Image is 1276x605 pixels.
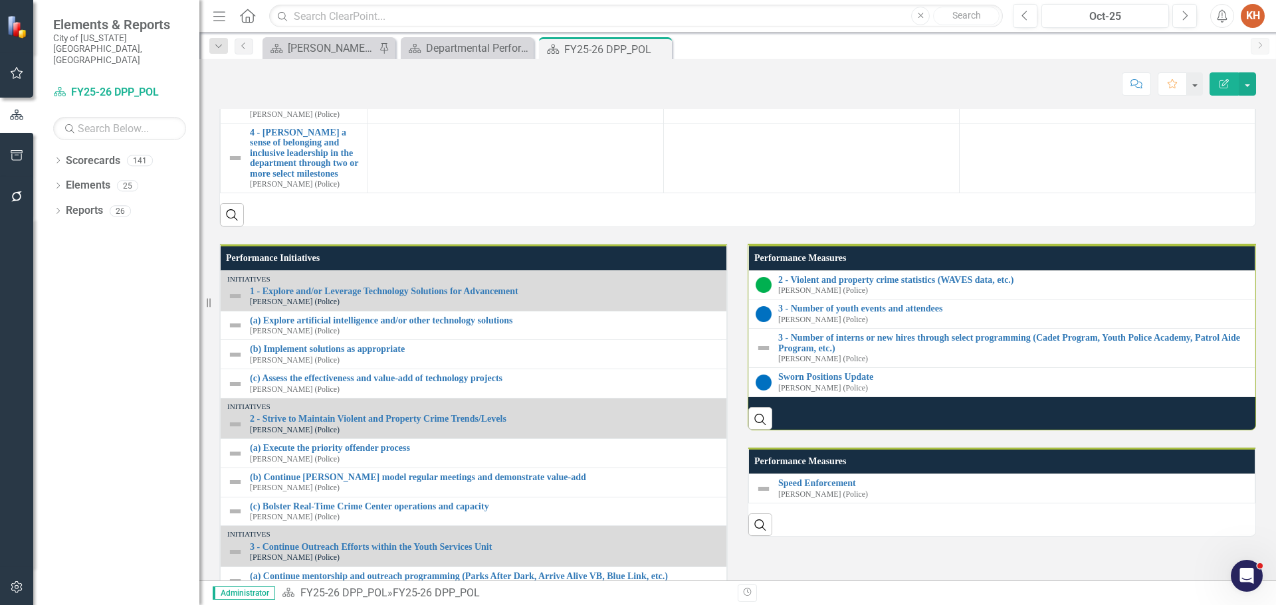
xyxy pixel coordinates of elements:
div: FY25-26 DPP_POL [564,41,669,58]
button: Oct-25 [1041,4,1169,28]
a: 3 - Number of interns or new hires through select programming (Cadet Program, Youth Police Academ... [778,333,1248,353]
a: (a) Execute the priority offender process [250,443,720,453]
img: Not Defined [227,416,243,432]
small: City of [US_STATE][GEOGRAPHIC_DATA], [GEOGRAPHIC_DATA] [53,33,186,65]
td: Double-Click to Edit [368,124,664,193]
button: Search [933,7,1000,25]
span: Elements & Reports [53,17,186,33]
small: [PERSON_NAME] (Police) [250,513,340,521]
td: Double-Click to Edit Right Click for Context Menu [221,398,727,439]
img: Not Defined [227,474,243,490]
small: [PERSON_NAME] (Police) [250,426,340,434]
small: [PERSON_NAME] (Police) [250,356,340,365]
img: Not Defined [227,317,243,333]
a: Scorecards [66,153,120,169]
a: Departmental Performance Plans - 3 Columns [404,40,530,56]
td: Double-Click to Edit Right Click for Context Menu [221,497,727,526]
iframe: Intercom live chat [1231,560,1263,592]
a: FY25-26 DPP_POL [300,586,387,599]
div: [PERSON_NAME]'s Home [288,40,375,56]
td: Double-Click to Edit Right Click for Context Menu [221,468,727,497]
a: (c) Assess the effectiveness and value-add of technology projects [250,373,720,383]
td: Double-Click to Edit Right Click for Context Menu [749,329,1255,368]
img: No Target Established [756,306,772,322]
a: [PERSON_NAME]'s Home [266,40,375,56]
input: Search ClearPoint... [269,5,1003,28]
div: 26 [110,205,131,216]
img: ClearPoint Strategy [5,14,31,39]
img: Not Defined [227,376,243,392]
img: Not Defined [227,446,243,462]
td: Double-Click to Edit Right Click for Context Menu [221,311,727,340]
td: Double-Click to Edit Right Click for Context Menu [749,300,1255,329]
img: No Target Established [756,375,772,390]
span: Search [952,10,981,21]
a: 2 - Strive to Maintain Violent and Property Crime Trends/Levels [250,414,720,424]
small: [PERSON_NAME] (Police) [250,110,340,119]
a: Elements [66,178,110,193]
div: 141 [127,155,153,166]
a: Speed Enforcement [778,478,1248,488]
td: Double-Click to Edit Right Click for Context Menu [221,270,727,311]
a: Reports [66,203,103,218]
a: 4 - [PERSON_NAME] a sense of belonging and inclusive leadership in the department through two or ... [250,128,361,179]
img: Not Defined [756,481,772,497]
a: (b) Continue [PERSON_NAME] model regular meetings and demonstrate value-add [250,472,720,482]
div: Initiatives [227,275,720,283]
td: Double-Click to Edit [664,124,960,193]
div: Departmental Performance Plans - 3 Columns [426,40,530,56]
div: Initiatives [227,530,720,538]
td: Double-Click to Edit Right Click for Context Menu [221,124,368,193]
img: Not Defined [227,150,243,166]
a: 1 - Explore and/or Leverage Technology Solutions for Advancement [250,286,720,296]
img: Not Defined [227,544,243,560]
a: 3 - Continue Outreach Efforts within the Youth Services Unit [250,542,720,552]
small: [PERSON_NAME] (Police) [778,315,868,324]
a: (a) Continue mentorship and outreach programming (Parks After Dark, Arrive Alive VB, Blue Link, e... [250,571,720,581]
small: [PERSON_NAME] (Police) [250,553,340,562]
a: 3 - Number of youth events and attendees [778,303,1248,313]
small: [PERSON_NAME] (Police) [778,355,868,363]
td: Double-Click to Edit Right Click for Context Menu [221,369,727,398]
small: [PERSON_NAME] (Police) [778,286,868,295]
img: Not Defined [227,573,243,589]
small: [PERSON_NAME] (Police) [250,385,340,394]
a: (b) Implement solutions as appropriate [250,344,720,354]
img: Not Defined [756,340,772,356]
img: Not Defined [227,288,243,304]
img: Not Defined [227,503,243,519]
td: Double-Click to Edit Right Click for Context Menu [749,270,1255,300]
small: [PERSON_NAME] (Police) [778,490,868,499]
td: Double-Click to Edit Right Click for Context Menu [749,474,1255,503]
div: 25 [117,180,138,191]
td: Double-Click to Edit [960,124,1255,193]
small: [PERSON_NAME] (Police) [778,384,868,392]
td: Double-Click to Edit Right Click for Context Menu [749,368,1255,397]
img: On Target [756,277,772,293]
a: 2 - Violent and property crime statistics (WAVES data, etc.) [778,275,1248,285]
td: Double-Click to Edit Right Click for Context Menu [221,526,727,566]
a: (a) Explore artificial intelligence and/or other technology solutions [250,315,720,325]
input: Search Below... [53,117,186,140]
a: (c) Bolster Real-Time Crime Center operations and capacity [250,501,720,511]
small: [PERSON_NAME] (Police) [250,298,340,306]
span: Administrator [213,586,275,600]
td: Double-Click to Edit Right Click for Context Menu [221,566,727,596]
small: [PERSON_NAME] (Police) [250,180,340,189]
small: [PERSON_NAME] (Police) [250,455,340,464]
small: [PERSON_NAME] (Police) [250,327,340,335]
img: Not Defined [227,347,243,363]
a: Sworn Positions Update [778,372,1248,382]
div: Oct-25 [1046,9,1164,25]
a: FY25-26 DPP_POL [53,85,186,100]
small: [PERSON_NAME] (Police) [250,483,340,492]
div: Initiatives [227,402,720,410]
td: Double-Click to Edit Right Click for Context Menu [221,340,727,369]
div: » [282,586,728,601]
td: Double-Click to Edit Right Click for Context Menu [221,439,727,468]
button: KH [1241,4,1265,28]
div: FY25-26 DPP_POL [393,586,480,599]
